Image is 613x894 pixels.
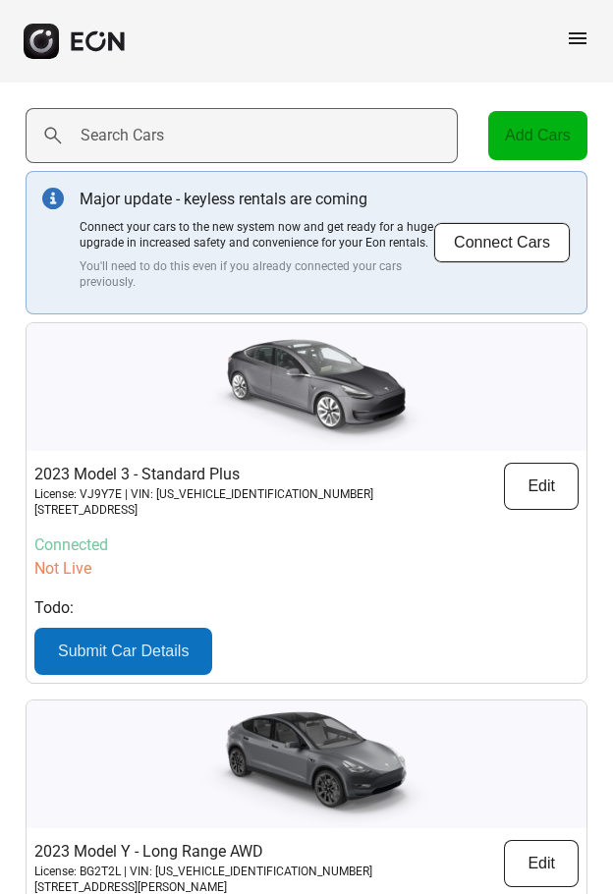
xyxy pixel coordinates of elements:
p: Todo: [34,596,579,620]
img: car [179,323,434,451]
p: 2023 Model 3 - Standard Plus [34,463,373,486]
button: Connect Cars [433,222,571,263]
p: [STREET_ADDRESS] [34,502,373,518]
p: 2023 Model Y - Long Range AWD [34,840,372,864]
p: License: BG2T2L | VIN: [US_VEHICLE_IDENTIFICATION_NUMBER] [34,864,372,879]
img: info [42,188,64,209]
span: menu [566,27,589,50]
p: You'll need to do this even if you already connected your cars previously. [80,258,433,290]
p: Major update - keyless rentals are coming [80,188,433,211]
button: Submit Car Details [34,628,212,675]
p: License: VJ9Y7E | VIN: [US_VEHICLE_IDENTIFICATION_NUMBER] [34,486,373,502]
button: Edit [504,840,579,887]
button: Edit [504,463,579,510]
p: Not Live [34,557,579,581]
p: Connect your cars to the new system now and get ready for a huge upgrade in increased safety and ... [80,219,433,251]
p: Connected [34,533,579,557]
img: car [179,700,434,828]
label: Search Cars [81,124,164,147]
